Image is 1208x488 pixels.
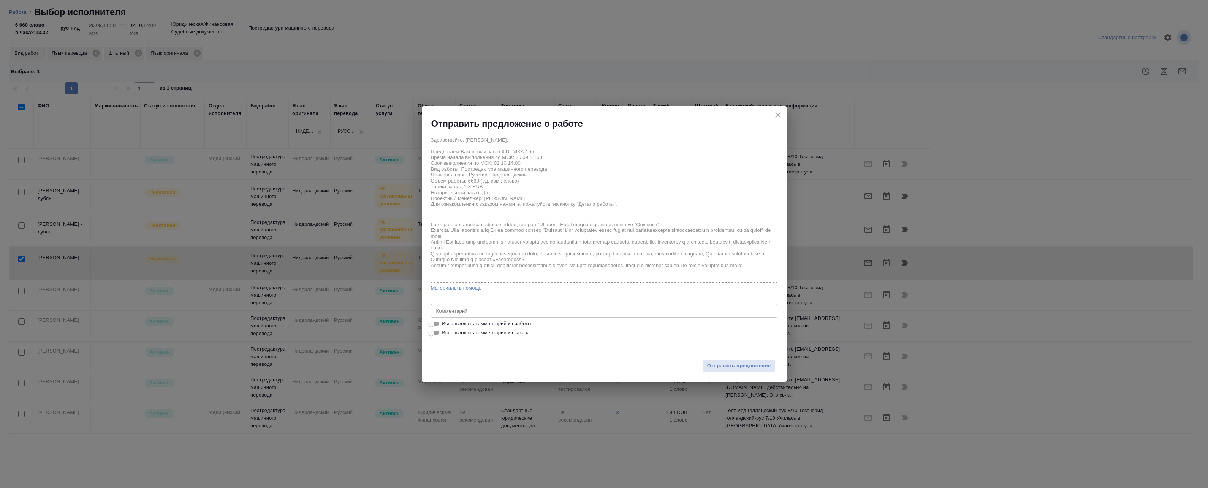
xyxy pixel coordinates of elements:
[442,329,530,337] span: Использовать комментарий из заказа
[442,320,532,327] span: Использовать комментарий из работы
[431,222,777,280] textarea: Lore Ip dolors ametcon adipi e seddoe, tempori "Utlabor". Etdol magnaaliq enima, minimve "Quisnos...
[707,362,771,370] span: Отправить предложение
[431,118,583,130] h2: Отправить предложение о работе
[772,109,784,121] button: close
[431,284,777,292] a: Материалы в помощь
[703,359,775,373] button: Отправить предложение
[431,137,777,213] textarea: Здравствуйте, [PERSON_NAME], Предлагаем Вам новый заказ # D_NIKA-195 Время начала выполнения по М...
